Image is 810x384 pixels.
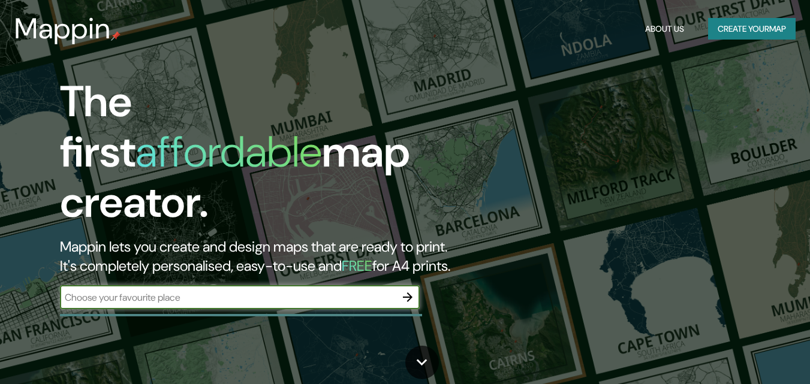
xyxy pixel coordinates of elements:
[703,337,797,371] iframe: Help widget launcher
[14,12,111,46] h3: Mappin
[342,256,372,275] h5: FREE
[135,124,322,180] h1: affordable
[60,77,465,237] h1: The first map creator.
[60,291,396,304] input: Choose your favourite place
[111,31,121,41] img: mappin-pin
[708,18,796,40] button: Create yourmap
[60,237,465,276] h2: Mappin lets you create and design maps that are ready to print. It's completely personalised, eas...
[640,18,689,40] button: About Us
